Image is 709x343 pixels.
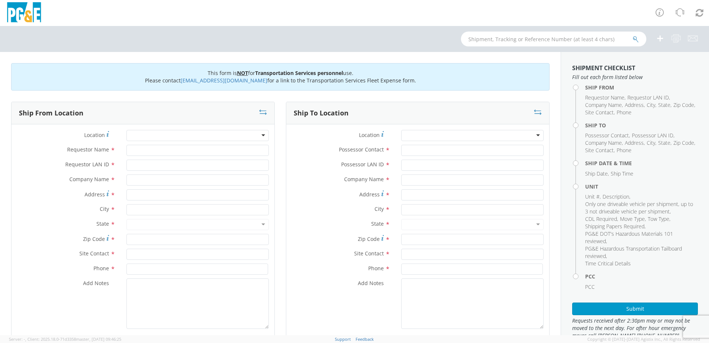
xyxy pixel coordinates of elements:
span: Site Contact [585,147,614,154]
span: Zip Code [83,235,105,242]
li: , [585,200,696,215]
h4: PCC [585,274,698,279]
input: Shipment, Tracking or Reference Number (at least 4 chars) [461,32,646,46]
li: , [585,94,626,101]
span: Location [359,131,380,138]
span: Add Notes [358,280,384,287]
span: PG&E DOT's Hazardous Materials 101 reviewed [585,230,673,245]
span: Tow Type [648,215,669,222]
span: Company Name [69,176,109,183]
a: [EMAIL_ADDRESS][DOMAIN_NAME] [181,77,267,84]
li: , [585,223,646,230]
li: , [632,132,675,139]
span: Fill out each form listed below [572,73,698,81]
h4: Unit [585,184,698,189]
span: Site Contact [354,250,384,257]
span: Phone [93,265,109,272]
li: , [625,139,645,147]
h3: Ship From Location [19,110,83,117]
span: Zip Code [673,139,694,146]
span: Location [84,131,105,138]
span: City [100,205,109,212]
span: Server: - [9,336,26,342]
span: CDL Required [585,215,617,222]
a: Feedback [356,336,374,342]
li: , [585,132,630,139]
li: , [658,139,672,147]
li: , [620,215,646,223]
span: Address [85,191,105,198]
li: , [585,109,615,116]
li: , [585,139,623,147]
li: , [603,193,630,200]
span: Zip Code [358,235,380,242]
h4: Ship Date & Time [585,160,698,166]
b: Transportation Services personnel [255,69,343,76]
span: Zip Code [673,101,694,108]
li: , [585,170,609,177]
span: Company Name [344,176,384,183]
span: State [658,101,670,108]
span: Client: 2025.18.0-71d3358 [27,336,121,342]
span: Time Critical Details [585,260,631,267]
li: , [673,139,695,147]
li: , [625,101,645,109]
span: Requestor Name [585,94,624,101]
span: Possessor LAN ID [632,132,673,139]
span: State [658,139,670,146]
div: This form is for use. Please contact for a link to the Transportation Services Fleet Expense form. [11,63,550,91]
li: , [585,193,601,200]
li: , [658,101,672,109]
span: Requests received after 2:30pm may or may not be moved to the next day. For after hour emergency ... [572,317,698,339]
span: PCC [585,283,595,290]
li: , [585,147,615,154]
span: Ship Time [611,170,633,177]
span: Copyright © [DATE]-[DATE] Agistix Inc., All Rights Reserved [587,336,700,342]
span: Phone [617,147,631,154]
span: Address [625,101,644,108]
li: , [585,215,618,223]
span: Phone [368,265,384,272]
u: NOT [237,69,248,76]
li: , [673,101,695,109]
li: , [627,94,670,101]
span: master, [DATE] 09:46:25 [76,336,121,342]
span: Ship Date [585,170,608,177]
span: Description [603,193,629,200]
span: Possessor Contact [339,146,384,153]
span: City [647,101,655,108]
span: , [25,336,26,342]
span: Site Contact [585,109,614,116]
span: Company Name [585,101,622,108]
li: , [647,139,656,147]
span: Move Type [620,215,645,222]
h3: Ship To Location [294,110,349,117]
h4: Ship From [585,85,698,90]
span: Unit # [585,193,600,200]
span: Site Contact [79,250,109,257]
li: , [585,230,696,245]
span: Shipping Papers Required [585,223,644,230]
span: PG&E Hazardous Transportation Tailboard reviewed [585,245,682,259]
span: Phone [617,109,631,116]
span: State [371,220,384,227]
span: Address [359,191,380,198]
span: Requestor LAN ID [627,94,669,101]
strong: Shipment Checklist [572,64,635,72]
span: State [96,220,109,227]
li: , [585,101,623,109]
span: Possessor LAN ID [341,161,384,168]
span: Possessor Contact [585,132,629,139]
span: Requestor Name [67,146,109,153]
span: Address [625,139,644,146]
span: Add Notes [83,280,109,287]
button: Submit [572,303,698,315]
h4: Ship To [585,122,698,128]
span: Only one driveable vehicle per shipment, up to 3 not driveable vehicle per shipment [585,200,693,215]
span: Company Name [585,139,622,146]
span: City [375,205,384,212]
img: pge-logo-06675f144f4cfa6a6814.png [6,2,43,24]
li: , [585,245,696,260]
li: , [647,101,656,109]
span: City [647,139,655,146]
